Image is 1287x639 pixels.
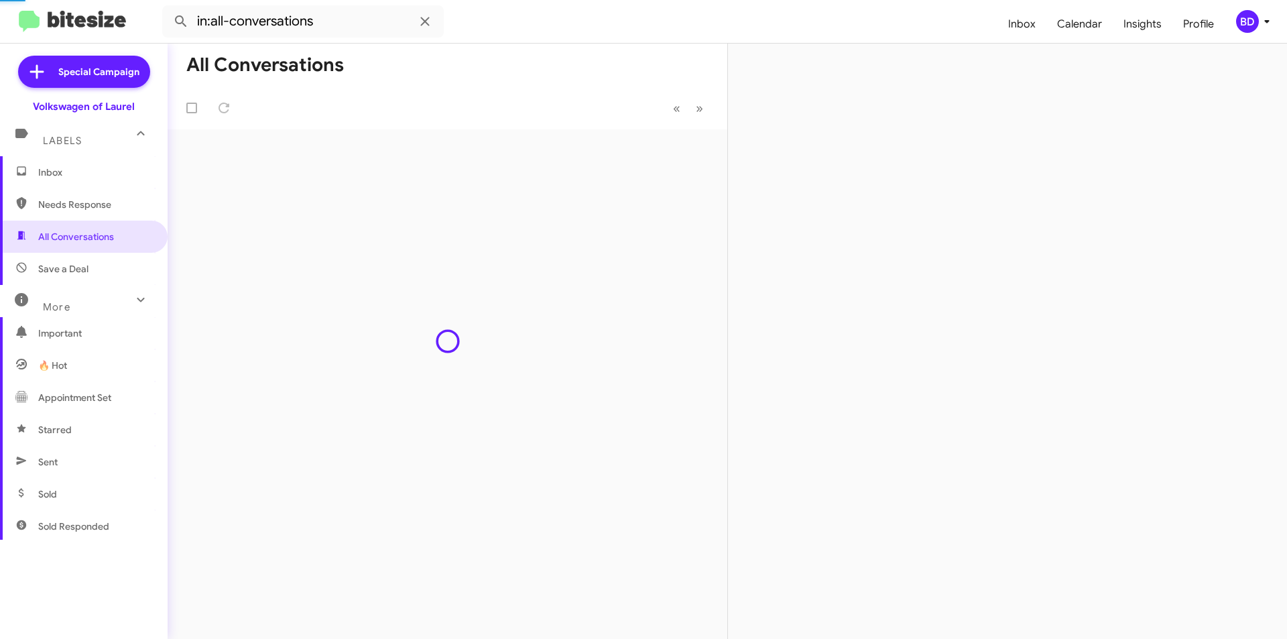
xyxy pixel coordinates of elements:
span: Sold [38,487,57,501]
span: Inbox [38,166,152,179]
span: Needs Response [38,198,152,211]
span: All Conversations [38,230,114,243]
span: Starred [38,423,72,437]
span: Appointment Set [38,391,111,404]
span: » [696,100,703,117]
div: BD [1236,10,1259,33]
span: More [43,301,70,313]
span: Important [38,327,152,340]
span: 🔥 Hot [38,359,67,372]
h1: All Conversations [186,54,344,76]
button: BD [1225,10,1272,33]
a: Calendar [1046,5,1113,44]
span: Labels [43,135,82,147]
button: Previous [665,95,688,122]
span: Special Campaign [58,65,139,78]
span: Save a Deal [38,262,88,276]
span: Sold Responded [38,520,109,533]
button: Next [688,95,711,122]
span: Sent [38,455,58,469]
a: Inbox [997,5,1046,44]
input: Search [162,5,444,38]
nav: Page navigation example [666,95,711,122]
a: Profile [1172,5,1225,44]
a: Insights [1113,5,1172,44]
a: Special Campaign [18,56,150,88]
div: Volkswagen of Laurel [33,100,135,113]
span: « [673,100,680,117]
